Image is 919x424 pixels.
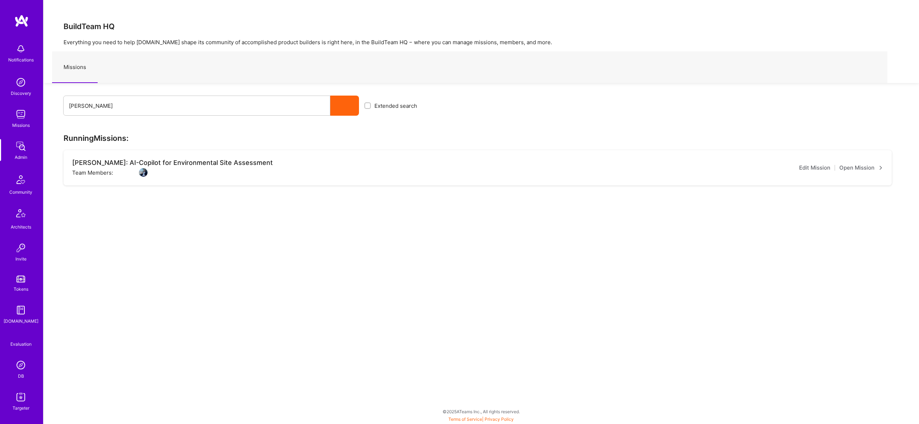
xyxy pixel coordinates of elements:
[485,416,514,422] a: Privacy Policy
[14,139,28,153] img: admin teamwork
[14,14,29,27] img: logo
[4,317,38,325] div: [DOMAIN_NAME]
[14,42,28,56] img: bell
[11,89,31,97] div: Discovery
[839,163,883,172] a: Open Mission
[52,52,98,83] a: Missions
[11,223,31,231] div: Architects
[879,166,883,170] i: icon ArrowRight
[374,102,417,110] span: Extended search
[9,188,32,196] div: Community
[72,168,148,177] div: Team Members:
[14,107,28,121] img: teamwork
[12,171,29,188] img: Community
[448,416,482,422] a: Terms of Service
[64,38,899,46] p: Everything you need to help [DOMAIN_NAME] shape its community of accomplished product builders is...
[15,153,27,161] div: Admin
[15,255,27,263] div: Invite
[10,340,32,348] div: Evaluation
[43,402,919,420] div: © 2025 ATeams Inc., All rights reserved.
[12,121,30,129] div: Missions
[799,163,830,172] a: Edit Mission
[12,206,29,223] img: Architects
[18,372,24,380] div: DB
[17,276,25,282] img: tokens
[342,103,347,109] i: icon Search
[72,159,273,167] div: [PERSON_NAME]: AI-Copilot for Environmental Site Assessment
[64,22,899,31] h3: BuildTeam HQ
[14,358,28,372] img: Admin Search
[14,303,28,317] img: guide book
[18,335,24,340] i: icon SelectionTeam
[14,285,28,293] div: Tokens
[448,416,514,422] span: |
[13,404,29,412] div: Targeter
[139,168,148,177] img: User Avatar
[14,390,28,404] img: Skill Targeter
[64,134,899,143] h3: Running Missions:
[14,241,28,255] img: Invite
[14,75,28,89] img: discovery
[69,97,325,115] input: What type of mission are you looking for?
[8,56,34,64] div: Notifications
